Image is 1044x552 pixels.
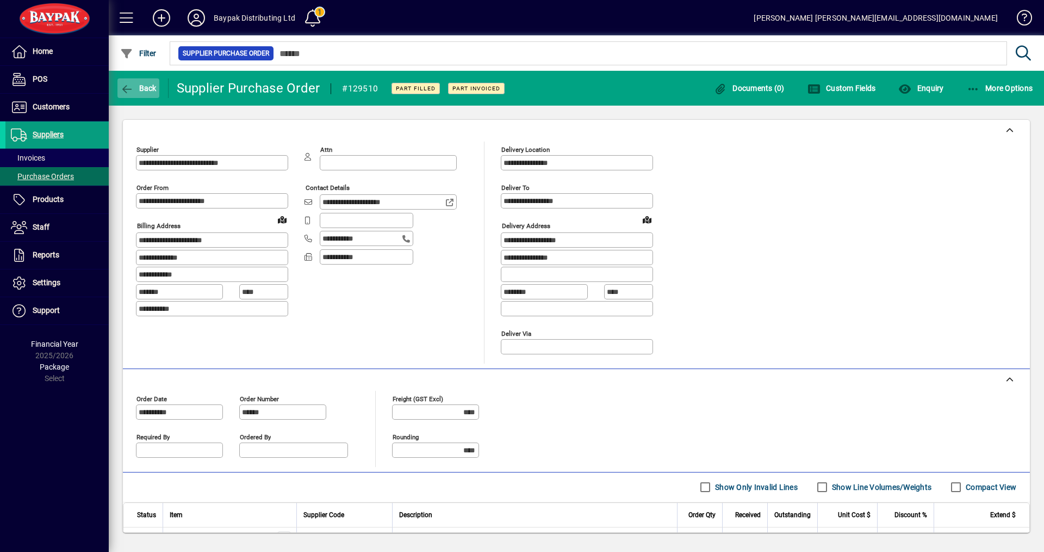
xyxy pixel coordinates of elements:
span: Discount % [894,509,927,521]
a: Support [5,297,109,324]
a: Settings [5,269,109,297]
button: More Options [964,78,1036,98]
mat-label: Supplier [136,146,159,154]
div: [PERSON_NAME] [PERSON_NAME][EMAIL_ADDRESS][DOMAIN_NAME] [754,9,998,27]
span: Settings [33,278,60,287]
a: Customers [5,94,109,121]
span: Supplier Purchase Order [183,48,269,59]
div: Supplier Purchase Order [177,79,320,97]
td: 12096.00 [934,528,1029,549]
span: Staff [33,223,49,231]
td: 40009227-0 [296,528,392,549]
td: 72.0000 [817,528,877,549]
a: Products [5,186,109,213]
app-page-header-button: Back [109,78,169,98]
mat-label: Order date [136,395,167,402]
button: Filter [117,44,159,63]
a: Staff [5,214,109,241]
span: Financial Year [31,340,78,348]
label: Show Only Invalid Lines [713,482,798,493]
span: Documents (0) [714,84,785,93]
button: Custom Fields [805,78,879,98]
span: Purchase Orders [11,172,74,181]
span: Support [33,306,60,315]
mat-label: Rounding [393,433,419,440]
mat-label: Attn [320,146,332,154]
mat-label: Freight (GST excl) [393,395,443,402]
span: Invoices [11,154,45,162]
span: Part Invoiced [452,85,500,92]
span: Reports [33,250,59,259]
span: Item [170,509,183,521]
span: Supplier Code [303,509,344,521]
a: POS [5,66,109,93]
span: Unit Cost $ [838,509,871,521]
span: Customers [33,102,70,111]
a: Home [5,38,109,65]
span: Status [137,509,156,521]
a: Knowledge Base [1009,2,1030,38]
mat-label: Ordered by [240,433,271,440]
span: Custom Fields [807,84,876,93]
span: Products [33,195,64,204]
div: #129510 [342,80,378,97]
span: Filter [120,49,157,58]
span: Package [40,363,69,371]
div: Baypak Distributing Ltd [214,9,295,27]
span: Extend $ [990,509,1016,521]
span: Part Filled [396,85,436,92]
a: View on map [638,211,656,228]
span: Home [33,47,53,56]
td: 24.0000 [767,528,817,549]
a: View on map [274,211,291,228]
button: Back [117,78,159,98]
span: Outstanding [774,509,811,521]
span: Back [120,84,157,93]
span: Order Qty [688,509,716,521]
label: Show Line Volumes/Weights [830,482,931,493]
button: Add [144,8,179,28]
span: Suppliers [33,130,64,139]
span: Description [399,509,432,521]
mat-label: Delivery Location [501,146,550,154]
mat-label: Order from [136,184,169,192]
mat-label: Order number [240,395,279,402]
td: 168.0000 [677,528,722,549]
mat-label: Deliver To [501,184,530,192]
button: Profile [179,8,214,28]
a: Invoices [5,149,109,167]
a: Reports [5,242,109,269]
span: Received [735,509,761,521]
button: Enquiry [896,78,946,98]
span: More Options [967,84,1033,93]
td: 0.00 [877,528,934,549]
label: Compact View [964,482,1016,493]
span: POS [33,75,47,83]
mat-label: Required by [136,433,170,440]
span: Enquiry [898,84,943,93]
td: 144.0000 [722,528,767,549]
button: Documents (0) [711,78,787,98]
a: Purchase Orders [5,167,109,186]
mat-label: Deliver via [501,329,531,337]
